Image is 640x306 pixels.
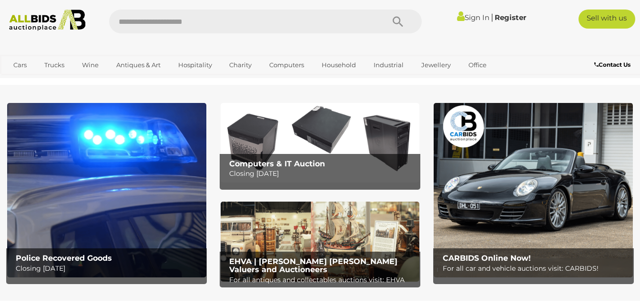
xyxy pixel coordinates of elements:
img: Police Recovered Goods [7,103,206,277]
a: Police Recovered Goods Police Recovered Goods Closing [DATE] [7,103,206,277]
a: Antiques & Art [110,57,167,73]
a: Cars [7,57,33,73]
a: Sign In [457,13,489,22]
b: Computers & IT Auction [229,159,325,168]
p: For all antiques and collectables auctions visit: EHVA [229,274,416,286]
a: EHVA | Evans Hastings Valuers and Auctioneers EHVA | [PERSON_NAME] [PERSON_NAME] Valuers and Auct... [221,202,420,281]
a: Charity [223,57,258,73]
a: Contact Us [594,60,633,70]
button: Search [374,10,422,33]
a: Trucks [38,57,71,73]
p: Closing [DATE] [16,263,202,275]
b: Contact Us [594,61,630,68]
a: Household [315,57,362,73]
a: CARBIDS Online Now! CARBIDS Online Now! For all car and vehicle auctions visit: CARBIDS! [434,103,633,277]
a: Wine [76,57,105,73]
a: Computers [263,57,310,73]
img: Computers & IT Auction [221,103,420,183]
img: EHVA | Evans Hastings Valuers and Auctioneers [221,202,420,281]
a: Register [495,13,526,22]
a: Jewellery [415,57,457,73]
img: CARBIDS Online Now! [434,103,633,277]
b: CARBIDS Online Now! [443,254,531,263]
a: [GEOGRAPHIC_DATA] [44,73,124,89]
a: Industrial [367,57,410,73]
span: | [491,12,493,22]
img: Allbids.com.au [5,10,90,31]
b: Police Recovered Goods [16,254,112,263]
a: Computers & IT Auction Computers & IT Auction Closing [DATE] [221,103,420,183]
a: Hospitality [172,57,218,73]
a: Office [462,57,493,73]
p: Closing [DATE] [229,168,416,180]
b: EHVA | [PERSON_NAME] [PERSON_NAME] Valuers and Auctioneers [229,257,397,275]
a: Sell with us [579,10,635,29]
p: For all car and vehicle auctions visit: CARBIDS! [443,263,629,275]
a: Sports [7,73,39,89]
